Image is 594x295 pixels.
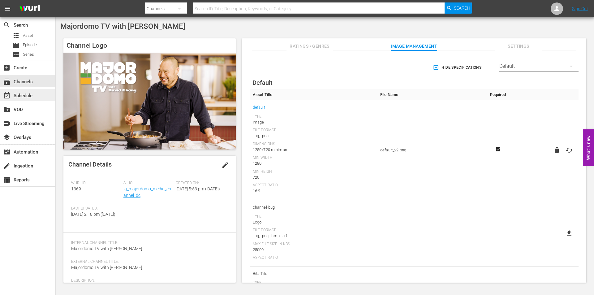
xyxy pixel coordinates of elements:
[253,183,374,188] div: Aspect Ratio
[253,133,374,139] div: .jpg, .png
[71,212,115,217] span: [DATE] 2:18 pm ([DATE])
[499,58,579,75] div: Default
[253,228,374,233] div: File Format
[253,119,374,125] div: Image
[253,188,374,194] div: 16:9
[71,265,142,270] span: Majordomo TV with [PERSON_NAME]
[71,246,142,251] span: Majordomo TV with [PERSON_NAME]
[253,174,374,180] div: 720
[176,186,220,191] span: [DATE] 5:53 pm ([DATE])
[218,158,233,172] button: edit
[23,42,37,48] span: Episode
[63,38,236,53] h4: Channel Logo
[253,233,374,239] div: .jpg, .png, .bmp, .gif
[176,181,225,186] span: Created On:
[494,146,502,152] svg: Required
[71,181,120,186] span: Wurl ID:
[377,89,484,100] th: File Name
[123,181,173,186] span: Slug:
[445,2,472,14] button: Search
[252,79,273,86] span: Default
[3,120,11,127] span: Live Streaming
[250,89,377,100] th: Asset Title
[3,176,11,184] span: Reports
[253,214,374,219] div: Type
[253,114,374,119] div: Type
[3,21,11,29] span: Search
[68,161,112,168] span: Channel Details
[71,278,225,283] span: Description:
[123,186,171,198] a: lg_majordomo_media_channel_dc
[377,100,484,200] td: default_v2.png
[495,42,542,50] span: Settings
[253,160,374,167] div: 1280
[3,92,11,99] span: Schedule
[3,64,11,72] span: Create
[391,42,437,50] span: Image Management
[71,259,225,264] span: External Channel Title:
[71,206,120,211] span: Last Updated:
[253,255,374,260] div: Aspect Ratio
[253,147,374,153] div: 1280x720 minimum
[434,64,481,71] span: Hide Specifications
[253,280,374,285] div: Type
[253,270,374,278] span: Bits Tile
[253,128,374,133] div: File Format
[23,51,34,58] span: Series
[3,148,11,156] span: Automation
[12,51,20,58] span: Series
[3,162,11,170] span: Ingestion
[253,242,374,247] div: Max File Size In Kbs
[286,42,333,50] span: Ratings / Genres
[484,89,511,100] th: Required
[253,142,374,147] div: Dimensions
[4,5,11,12] span: menu
[253,219,374,225] div: Logo
[454,2,470,14] span: Search
[253,155,374,160] div: Min Width
[432,59,484,76] button: Hide Specifications
[12,41,20,49] span: Episode
[3,106,11,113] span: VOD
[572,6,588,11] a: Sign Out
[583,129,594,166] button: Open Feedback Widget
[63,53,236,150] img: Majordomo TV with David Chang
[253,169,374,174] div: Min Height
[71,186,81,191] span: 1369
[15,2,45,16] img: ans4CAIJ8jUAAAAAAAAAAAAAAAAAAAAAAAAgQb4GAAAAAAAAAAAAAAAAAAAAAAAAJMjXAAAAAAAAAAAAAAAAAAAAAAAAgAT5G...
[71,241,225,245] span: Internal Channel Title:
[23,33,33,39] span: Asset
[253,247,374,253] div: 25000
[12,32,20,39] span: Asset
[253,203,374,211] span: channel-bug
[253,103,265,111] a: default
[60,22,185,31] span: Majordomo TV with [PERSON_NAME]
[222,161,229,169] span: edit
[3,78,11,85] span: Channels
[3,134,11,141] span: Overlays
